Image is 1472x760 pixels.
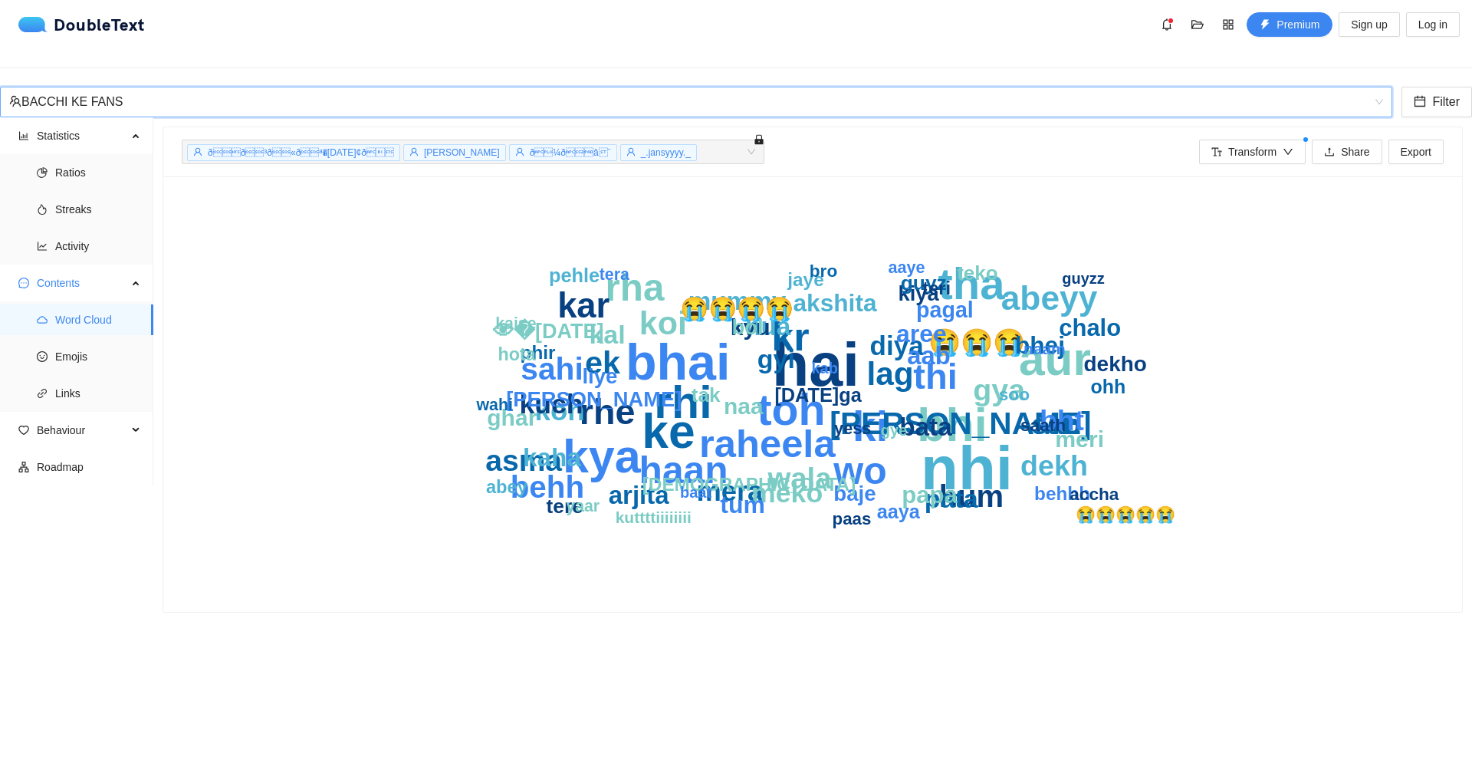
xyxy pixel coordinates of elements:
[921,434,1013,502] text: nhi
[907,341,950,370] text: aab
[1062,270,1105,287] text: guyzz
[901,271,947,294] text: guyz
[793,289,877,317] text: akshita
[9,87,1383,117] span: BACCHI KE FANS
[1155,12,1179,37] button: bell
[1388,140,1444,164] button: Export
[641,147,691,158] span: _.jansyyyy._
[1020,416,1066,435] text: saath
[609,481,670,509] text: arjita
[1216,12,1240,37] button: appstore
[1401,143,1431,160] span: Export
[896,320,947,347] text: aree
[1031,408,1080,440] text: sab
[37,241,48,252] span: line-chart
[833,449,886,492] text: wo
[37,167,48,178] span: pie-chart
[688,287,787,315] text: mummy
[1059,314,1121,341] text: chalo
[925,484,979,513] text: pata
[1055,426,1104,452] text: meri
[18,17,145,32] div: DoubleText
[922,278,951,298] text: teri
[853,403,888,450] text: ki
[1312,140,1382,164] button: uploadShare
[55,157,141,188] span: Ratios
[999,385,1030,404] text: soo
[680,295,794,323] text: 😭😭😭😭
[1418,16,1447,33] span: Log in
[767,462,832,495] text: wala
[506,387,682,411] text: [PERSON_NAME]
[787,269,823,290] text: jaye
[55,304,141,335] span: Word Cloud
[485,444,562,477] text: asma
[1260,19,1270,31] span: thunderbolt
[1020,449,1088,482] text: dekh
[557,286,609,325] text: kar
[774,384,862,406] text: [DATE]ga
[18,425,29,436] span: heart
[1432,92,1460,111] span: Filter
[1406,12,1460,37] button: Log in
[523,443,581,472] text: kaha
[1001,279,1098,317] text: abeyy
[55,341,141,372] span: Emojis
[1217,18,1240,31] span: appstore
[626,147,636,156] span: user
[37,120,127,151] span: Statistics
[1076,505,1176,525] text: 😭😭😭😭😭
[899,281,940,305] text: kiya
[642,405,695,458] text: ke
[754,134,764,145] span: lock
[521,342,556,363] text: phir
[834,419,871,438] text: yess
[521,351,583,387] text: sahi
[493,318,603,343] text: 👁�[DATE]
[881,422,907,439] text: gye
[530,147,611,158] span: ð¼ðâ¨
[731,314,770,340] text: kyu
[585,345,621,380] text: ek
[720,491,765,518] text: tum
[917,399,987,451] text: bhi
[18,17,145,32] a: logoDoubleText
[582,364,617,388] text: liye
[1090,376,1125,397] text: ohh
[1341,143,1369,160] span: Share
[37,415,127,446] span: Behaviour
[811,360,837,377] text: kab
[606,266,665,308] text: rha
[626,334,731,390] text: bhai
[938,258,1006,308] text: tha
[547,495,583,518] text: tere
[772,331,859,399] text: hai
[642,474,856,495] text: [DEMOGRAPHIC_DATA]
[1084,352,1147,376] text: dekho
[424,147,500,158] span: [PERSON_NAME]
[1186,18,1209,31] span: folder-open
[519,389,583,419] text: kuch
[55,378,141,409] span: Links
[833,509,872,528] text: paas
[37,268,127,298] span: Contents
[939,479,1004,513] text: hum
[1283,146,1293,159] span: down
[1185,12,1210,37] button: folder-open
[1034,483,1090,504] text: behhh
[771,314,809,359] text: kr
[916,298,974,322] text: pagal
[495,314,536,333] text: kaise
[1040,404,1084,436] text: bht
[1339,12,1399,37] button: Sign up
[1155,18,1178,31] span: bell
[563,430,642,482] text: kya
[877,501,921,522] text: aaya
[487,405,537,430] text: ghar
[692,383,721,406] text: tak
[580,392,636,432] text: rhe
[9,95,21,107] span: team
[600,265,629,284] text: tera
[589,320,625,349] text: kal
[515,147,524,156] span: user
